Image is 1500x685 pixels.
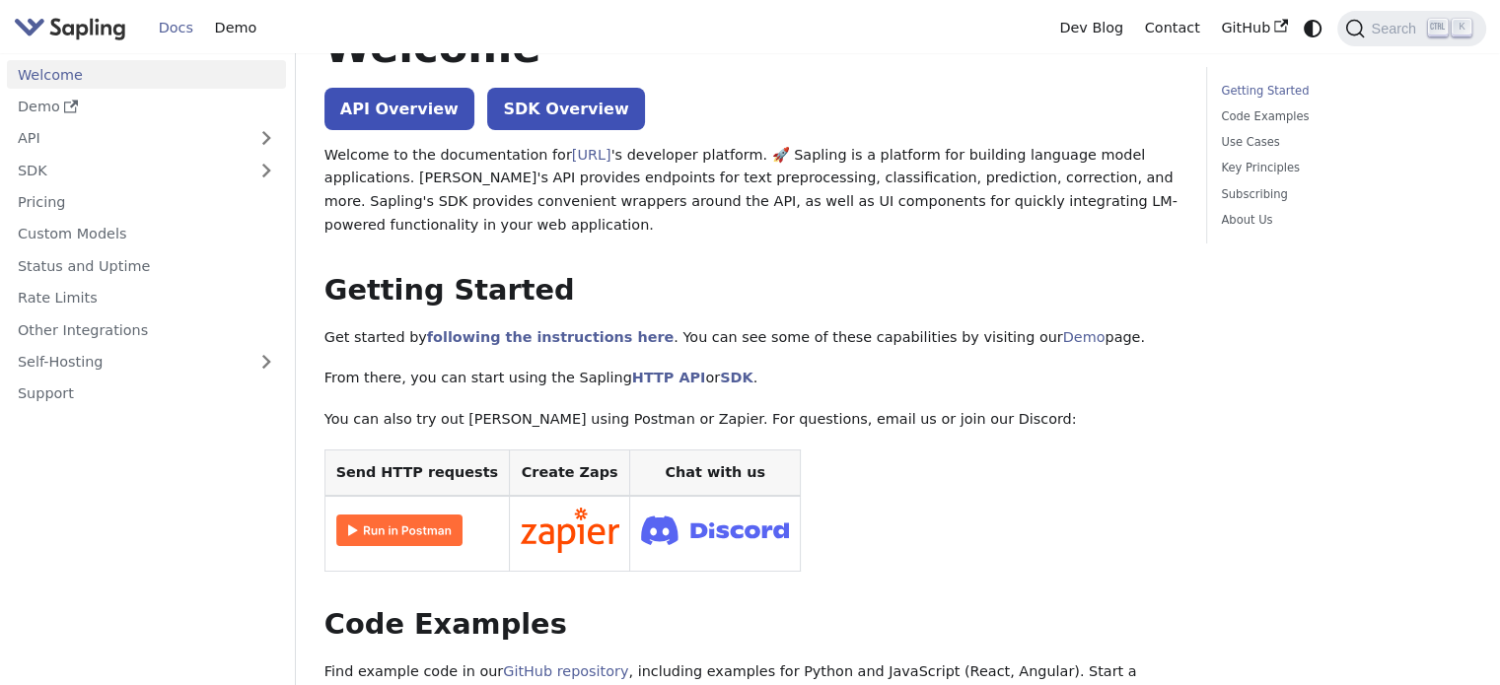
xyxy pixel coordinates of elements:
a: Other Integrations [7,315,286,344]
a: Use Cases [1221,133,1464,152]
p: From there, you can start using the Sapling or . [324,367,1178,390]
a: Welcome [7,60,286,89]
a: Subscribing [1221,185,1464,204]
a: SDK Overview [487,88,644,130]
a: Support [7,379,286,408]
a: Self-Hosting [7,348,286,377]
button: Search (Ctrl+K) [1337,11,1485,46]
p: You can also try out [PERSON_NAME] using Postman or Zapier. For questions, email us or join our D... [324,408,1178,432]
a: Status and Uptime [7,251,286,280]
a: API [7,124,247,153]
a: Sapling.ai [14,14,133,42]
img: Sapling.ai [14,14,126,42]
a: Pricing [7,188,286,217]
img: Join Discord [641,510,789,550]
img: Run in Postman [336,514,463,546]
img: Connect in Zapier [521,508,619,553]
a: Dev Blog [1048,13,1133,43]
a: SDK [7,156,247,184]
a: [URL] [572,147,611,163]
a: Key Principles [1221,159,1464,177]
a: Docs [148,13,204,43]
a: GitHub [1210,13,1298,43]
a: Custom Models [7,220,286,248]
a: Rate Limits [7,284,286,312]
p: Welcome to the documentation for 's developer platform. 🚀 Sapling is a platform for building lang... [324,144,1178,238]
th: Send HTTP requests [324,449,509,496]
th: Chat with us [630,449,801,496]
p: Get started by . You can see some of these capabilities by visiting our page. [324,326,1178,350]
a: Code Examples [1221,107,1464,126]
a: HTTP API [632,370,706,385]
a: Demo [204,13,267,43]
span: Search [1365,21,1428,36]
button: Expand sidebar category 'SDK' [247,156,286,184]
a: About Us [1221,211,1464,230]
a: Demo [7,93,286,121]
a: Contact [1134,13,1211,43]
th: Create Zaps [509,449,630,496]
button: Switch between dark and light mode (currently system mode) [1299,14,1327,42]
a: API Overview [324,88,474,130]
a: Demo [1063,329,1106,345]
h2: Code Examples [324,607,1178,643]
a: GitHub repository [503,663,628,679]
a: SDK [720,370,752,385]
kbd: K [1452,19,1471,36]
a: following the instructions here [427,329,674,345]
h2: Getting Started [324,273,1178,308]
button: Expand sidebar category 'API' [247,124,286,153]
a: Getting Started [1221,82,1464,101]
